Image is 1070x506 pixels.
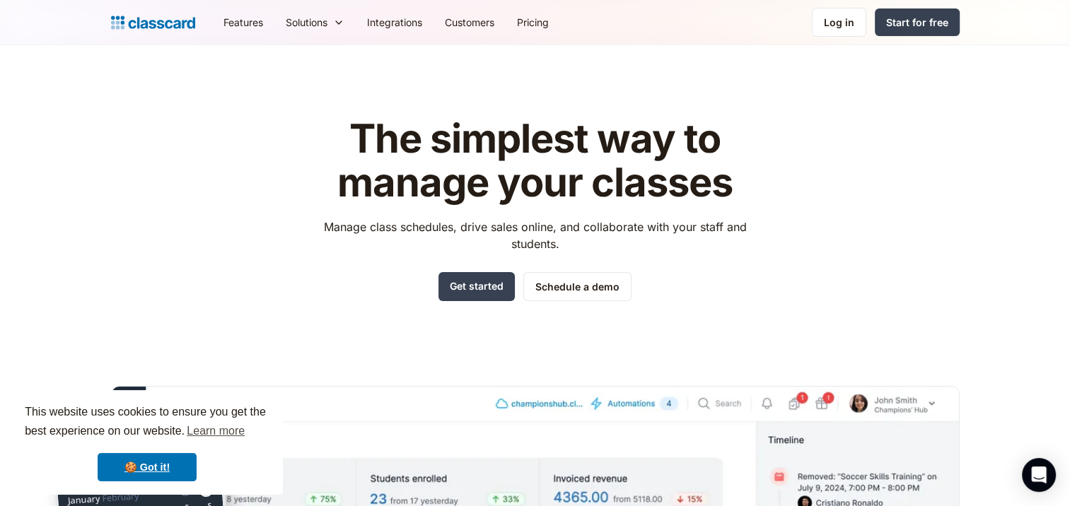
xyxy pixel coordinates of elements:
span: This website uses cookies to ensure you get the best experience on our website. [25,404,269,442]
a: Features [212,6,274,38]
a: dismiss cookie message [98,453,197,481]
a: Customers [434,6,506,38]
a: Schedule a demo [523,272,632,301]
a: Log in [812,8,866,37]
div: Solutions [274,6,356,38]
a: learn more about cookies [185,420,247,442]
a: Get started [438,272,515,301]
a: Start for free [875,8,960,36]
div: cookieconsent [11,390,283,495]
div: Open Intercom Messenger [1022,458,1056,492]
h1: The simplest way to manage your classes [310,117,760,204]
a: home [111,13,195,33]
div: Log in [824,15,854,30]
div: Solutions [286,15,327,30]
a: Pricing [506,6,560,38]
p: Manage class schedules, drive sales online, and collaborate with your staff and students. [310,218,760,252]
a: Integrations [356,6,434,38]
div: Start for free [886,15,948,30]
